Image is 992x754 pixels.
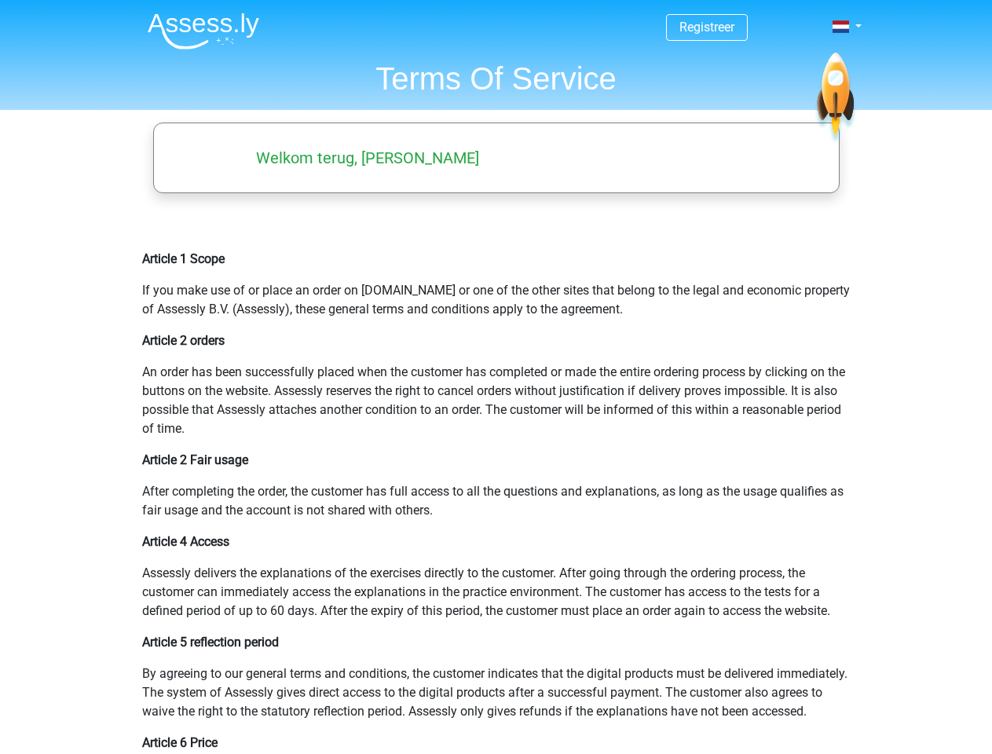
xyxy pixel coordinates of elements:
b: Article 2 orders [142,333,225,348]
b: Article 4 Access [142,534,229,549]
p: If you make use of or place an order on [DOMAIN_NAME] or one of the other sites that belong to th... [142,281,851,319]
img: spaceship.7d73109d6933.svg [814,53,857,145]
b: Article 2 Fair usage [142,452,248,467]
b: Article 6 Price [142,735,218,750]
h1: Terms Of Service [135,60,858,97]
p: After completing the order, the customer has full access to all the questions and explanations, a... [142,482,851,520]
a: Registreer [679,20,734,35]
p: Assessly delivers the explanations of the exercises directly to the customer. After going through... [142,564,851,620]
p: An order has been successfully placed when the customer has completed or made the entire ordering... [142,363,851,438]
b: Article 1 Scope [142,251,225,266]
p: By agreeing to our general terms and conditions, the customer indicates that the digital products... [142,664,851,721]
h5: Welkom terug, [PERSON_NAME] [173,148,562,167]
img: Assessly [148,13,259,49]
b: Article 5 reflection period [142,635,279,650]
